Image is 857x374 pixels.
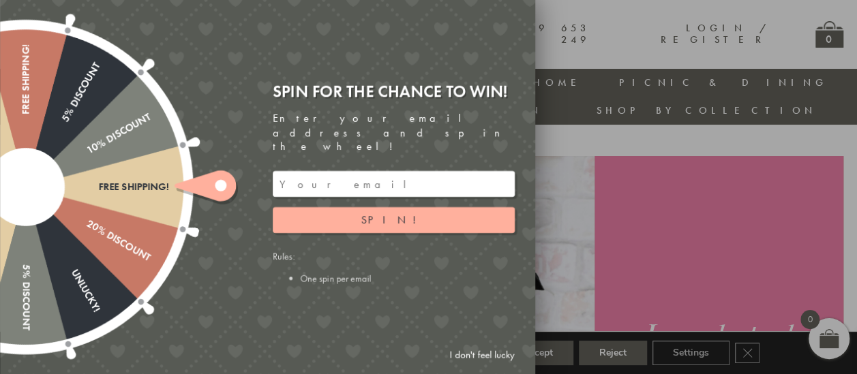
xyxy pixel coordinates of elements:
div: 20% Discount [22,182,152,264]
button: Spin! [273,207,515,233]
div: Free shipping! [26,181,169,193]
span: Spin! [361,213,426,227]
div: Enter your email address and spin the wheel! [273,112,515,154]
div: 5% Discount [20,60,102,189]
input: Your email [273,171,515,197]
li: One spin per email [300,272,515,284]
a: I don't feel lucky [442,342,522,367]
div: Rules: [273,250,515,284]
div: Unlucky! [20,184,102,313]
div: 10% Discount [22,110,152,192]
div: 5% Discount [20,187,31,330]
div: Free shipping! [20,44,31,187]
div: Spin for the chance to win! [273,80,515,102]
